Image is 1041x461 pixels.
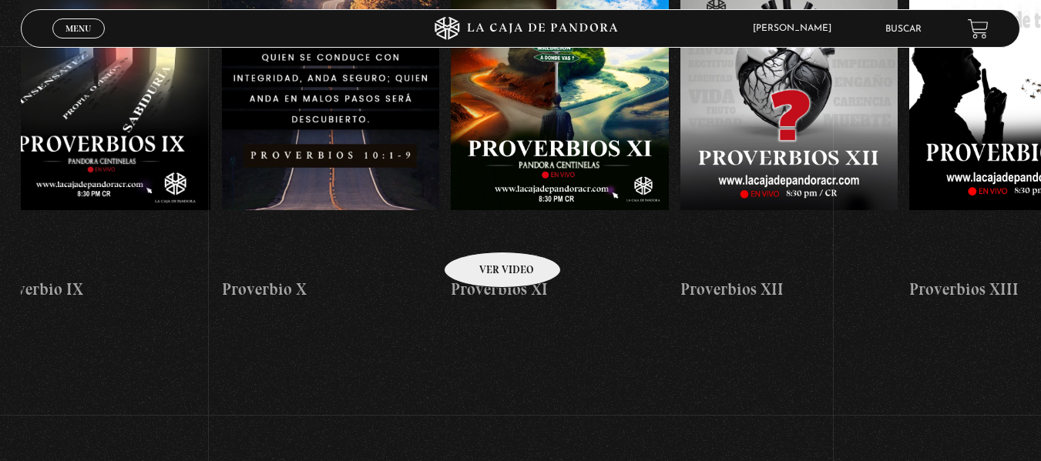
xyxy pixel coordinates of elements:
a: View your shopping cart [968,18,989,38]
h4: Proverbio X [222,277,440,302]
a: Buscar [885,25,922,34]
h4: Proverbios XII [680,277,898,302]
h4: Proverbios XI [451,277,669,302]
span: [PERSON_NAME] [745,24,847,33]
span: Menu [65,24,91,33]
span: Cerrar [60,37,96,48]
